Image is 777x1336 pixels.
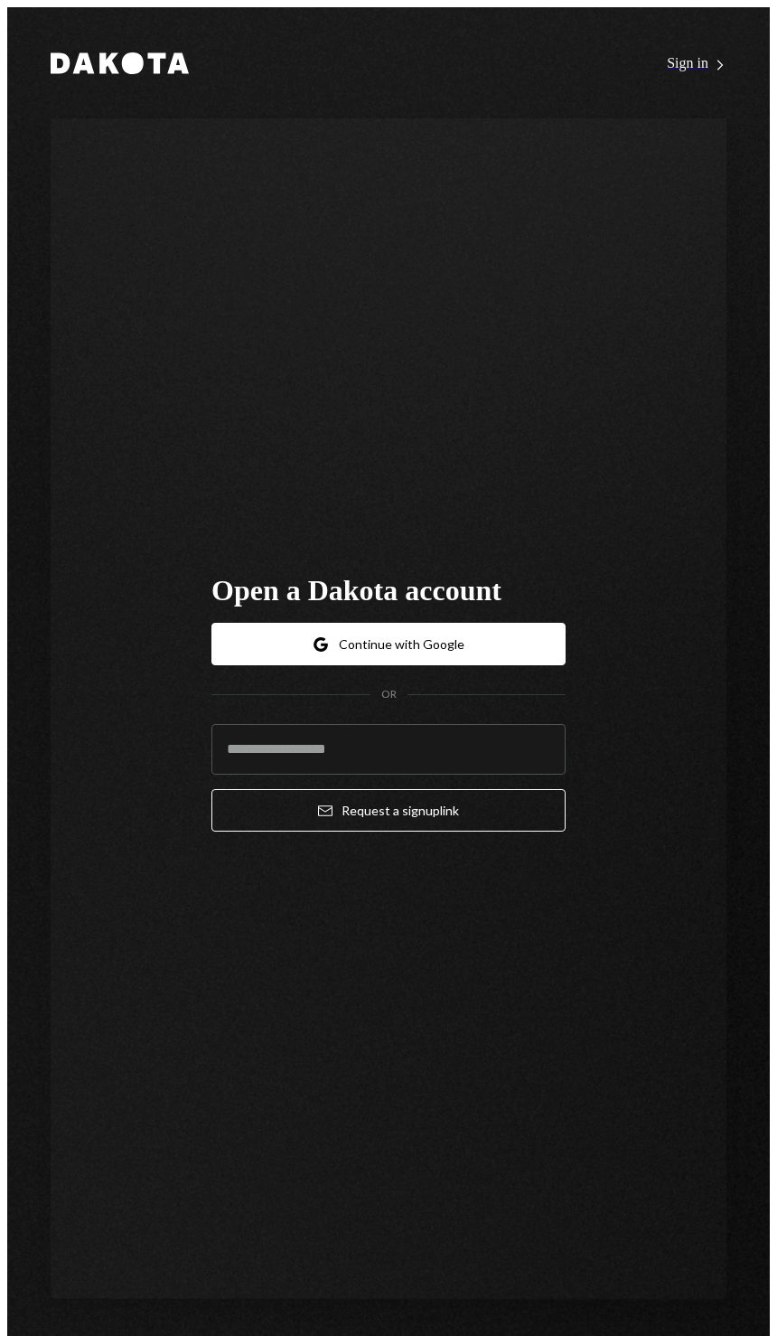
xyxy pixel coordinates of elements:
div: Sign in [667,55,726,72]
h1: Open a Dakota account [211,572,566,608]
button: Request a signuplink [211,789,566,832]
div: OR [381,687,397,702]
a: Sign in [667,53,726,72]
button: Continue with Google [211,623,566,665]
